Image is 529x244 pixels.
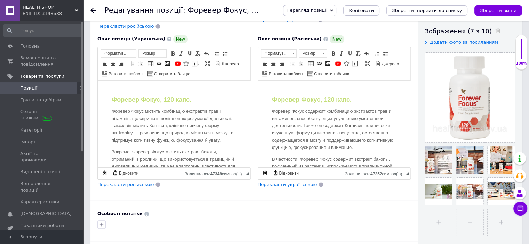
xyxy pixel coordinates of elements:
a: Збільшити відступ [136,60,144,67]
a: Повернути (Ctrl+Z) [363,50,370,57]
a: Підкреслений (Ctrl+U) [346,50,354,57]
span: Створити таблицю [153,71,190,77]
span: Джерело [221,61,239,67]
div: Кiлькiсть символiв [185,170,245,176]
a: Відновити [272,169,300,177]
span: Головна [20,43,40,49]
a: Зображення [324,60,331,67]
span: Потягніть для зміни розмірів [406,172,409,175]
span: Групи та добірки [20,97,61,103]
p: Зокрема, Форевер Фокус містить екстракт бакопи, отриманий із рослини, що використовується в тради... [14,68,139,97]
span: Вставити шаблон [107,71,143,77]
a: Вставити/видалити маркований список [382,50,389,57]
a: Максимізувати [203,60,211,67]
span: Замовлення та повідомлення [20,55,64,67]
span: Перекласти українською [258,182,317,187]
a: Джерело [214,60,240,67]
a: Вставити/видалити нумерований список [373,50,381,57]
a: Вставити повідомлення [191,60,201,67]
i: Зберегти, перейти до списку [392,8,462,13]
span: Форматування [101,50,129,57]
a: Вставити повідомлення [351,60,361,67]
span: Показники роботи компанії [20,222,64,235]
input: Пошук [3,24,82,37]
span: Відновити [278,170,299,176]
span: Копіювати [349,8,374,13]
span: Перекласти російською [97,24,154,29]
span: Позиції [20,85,37,91]
span: Розмір [139,50,160,57]
a: Створити таблицю [146,70,191,77]
a: Повернути (Ctrl+Z) [202,50,210,57]
span: Категорії [20,127,42,133]
span: Акції та промокоди [20,151,64,163]
a: Жирний (Ctrl+B) [329,50,337,57]
div: 100% [516,61,527,66]
a: Максимізувати [364,60,371,67]
a: Таблиця [307,60,315,67]
span: Перекласти російською [97,182,154,187]
span: Потягніть для зміни розмірів [246,172,249,175]
h1: Редагування позиції: Форевер Фокус, 120 капс. [104,6,288,15]
a: По центру [270,60,277,67]
span: Перекласти українською [257,17,316,22]
a: По правому краю [278,60,286,67]
div: Ваш ID: 3148688 [23,10,83,17]
div: 100% Якість заповнення [515,35,527,70]
span: Сезонні знижки [20,109,64,121]
a: Вставити/Редагувати посилання (Ctrl+L) [315,60,323,67]
span: HEALTH SHOP [23,4,75,10]
span: Опис позиції (Українська) [97,36,165,41]
span: Створити таблицю [313,71,350,77]
a: По центру [109,60,117,67]
a: Джерело [374,60,400,67]
a: Збільшити відступ [297,60,304,67]
a: Додати відео з YouTube [334,60,342,67]
a: Видалити форматування [194,50,202,57]
i: Зберегти зміни [480,8,516,13]
span: Імпорт [20,139,36,145]
a: Форматування [261,49,297,58]
span: Опис позиції (Російська) [258,36,322,41]
a: Вставити/Редагувати посилання (Ctrl+L) [155,60,163,67]
span: Перегляд позиції [286,8,327,13]
a: Курсив (Ctrl+I) [338,50,345,57]
span: 47348 [210,171,222,176]
div: Зображення (7 з 10) [425,27,515,35]
a: Таблиця [147,60,154,67]
a: Створити таблицю [306,70,351,77]
div: Кiлькiсть символiв [345,170,406,176]
span: New [173,35,188,43]
span: Характеристики [20,199,59,205]
span: Відновлення позицій [20,180,64,193]
a: Підкреслений (Ctrl+U) [186,50,193,57]
a: По лівому краю [261,60,269,67]
a: Відновити [111,169,139,177]
a: Вставити іконку [182,60,190,67]
a: Додати відео з YouTube [174,60,182,67]
a: Зменшити відступ [288,60,296,67]
a: Форматування [101,49,136,58]
a: Розмір [138,49,167,58]
a: Зробити резервну копію зараз [261,169,269,177]
a: Видалити форматування [354,50,362,57]
a: Жирний (Ctrl+B) [169,50,177,57]
button: Зберегти, перейти до списку [386,5,467,16]
div: Повернутися назад [90,8,96,13]
button: Чат з покупцем [513,202,527,216]
a: Розмір [299,49,327,58]
span: Джерело [381,61,399,67]
button: Зберегти зміни [474,5,522,16]
iframe: Редактор, BE8247FE-36C2-43B6-9086-38AF9D656F66 [98,81,250,167]
span: Відновити [118,170,138,176]
a: Вставити шаблон [261,70,304,77]
iframe: Редактор, 3DFE0337-CFE1-4A98-871B-BC088F485F68 [258,81,411,167]
a: Зображення [163,60,171,67]
span: Форматування [261,50,290,57]
a: По лівому краю [101,60,109,67]
span: Розмір [299,50,320,57]
span: Додати фото за посиланням [430,40,498,45]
